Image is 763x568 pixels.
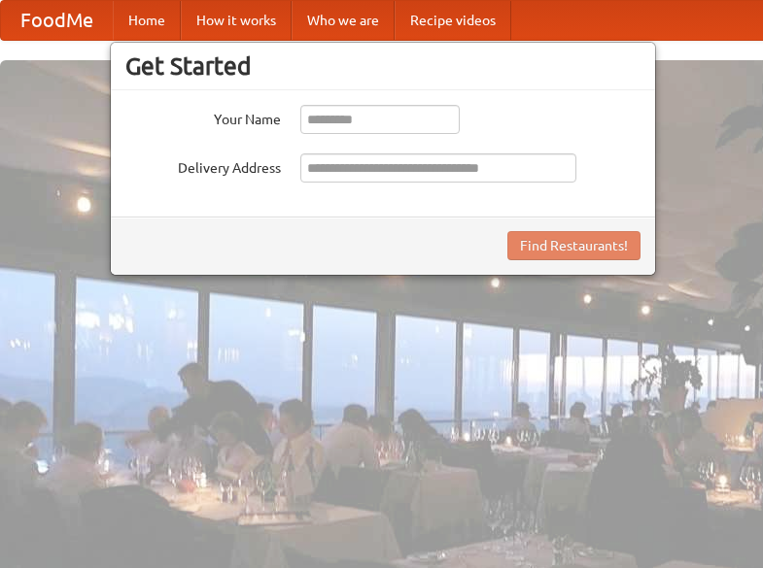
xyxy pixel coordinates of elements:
[181,1,292,40] a: How it works
[507,231,641,260] button: Find Restaurants!
[125,51,641,81] h3: Get Started
[125,105,281,129] label: Your Name
[1,1,113,40] a: FoodMe
[292,1,395,40] a: Who we are
[125,153,281,178] label: Delivery Address
[113,1,181,40] a: Home
[395,1,511,40] a: Recipe videos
